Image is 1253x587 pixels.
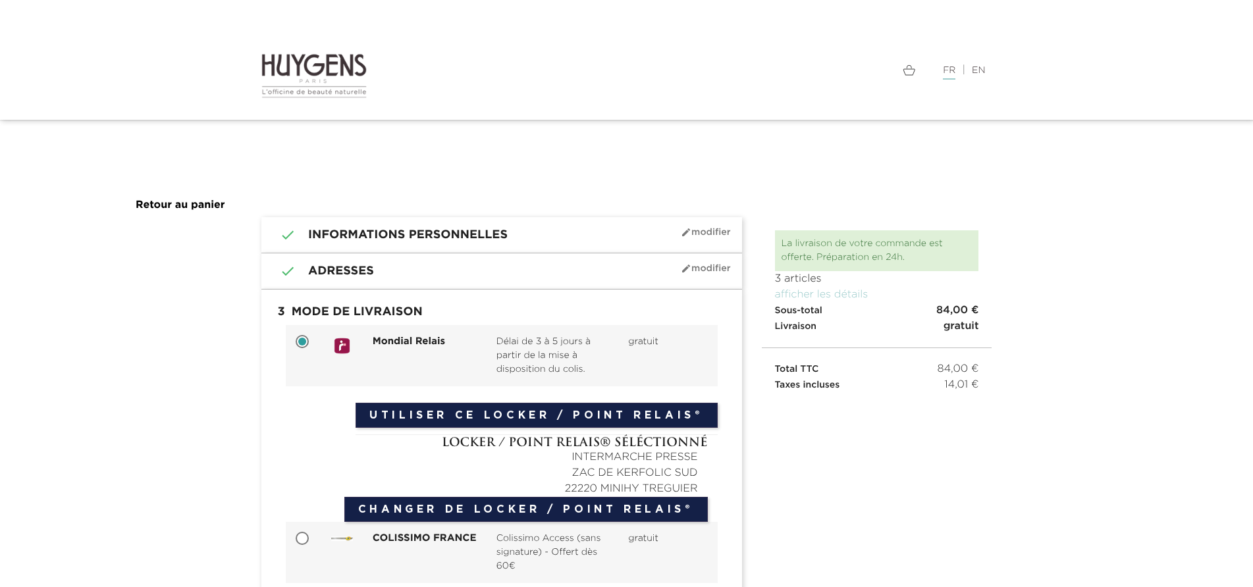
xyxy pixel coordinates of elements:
[296,449,708,465] div: INTERMARCHE PRESSE
[782,239,943,262] span: La livraison de votre commande est offerte. Préparation en 24h.
[775,365,819,374] span: Total TTC
[637,63,992,78] div: |
[944,377,978,393] span: 14,01 €
[681,263,730,274] span: Modifier
[944,319,979,334] span: gratuit
[271,227,288,243] i: 
[271,299,732,326] h1: Mode de livraison
[296,465,708,481] div: ZAC DE KERFOLIC SUD
[496,532,608,573] span: Colissimo Access (sans signature) - Offert dès 60€
[261,53,367,99] img: Huygens logo
[296,435,708,449] h4: Locker / Point Relais® séléctionné
[136,200,225,211] a: Retour au panier
[775,290,868,300] a: afficher les détails
[775,393,979,413] iframe: PayPal Message 1
[681,227,691,238] i: mode_edit
[936,303,978,319] span: 84,00 €
[271,227,732,243] h1: Informations personnelles
[344,497,708,522] button: Changer de Locker / Point Relais®
[356,403,717,428] button: Utiliser ce Locker / Point Relais®
[775,322,817,331] span: Livraison
[937,361,978,377] span: 84,00 €
[271,299,292,326] span: 3
[681,227,730,238] span: Modifier
[775,306,822,315] span: Sous-total
[496,335,608,376] span: Délai de 3 à 5 jours à partir de la mise à disposition du colis.
[331,536,353,541] img: COLISSIMO FRANCE
[628,337,658,346] span: gratuit
[373,533,477,544] span: COLISSIMO FRANCE
[261,126,992,163] iframe: PayPal Message 2
[681,263,691,274] i: mode_edit
[296,481,708,497] div: 22220 MINIHY TREGUIER
[628,534,658,543] span: gratuit
[775,380,840,390] span: Taxes incluses
[271,263,288,279] i: 
[331,335,353,357] img: Mondial Relais
[775,271,979,287] p: 3 articles
[271,263,732,279] h1: Adresses
[373,336,445,347] span: Mondial Relais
